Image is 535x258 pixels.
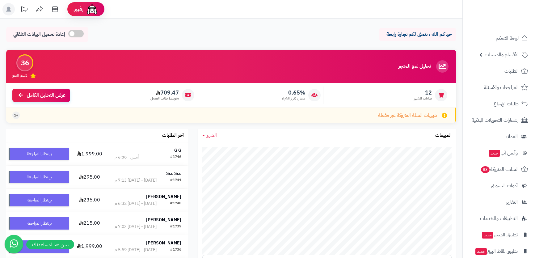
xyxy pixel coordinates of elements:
[16,3,32,17] a: تحديثات المنصة
[9,171,69,183] div: بإنتظار المراجعة
[115,177,157,184] div: [DATE] - [DATE] 7:13 م
[115,247,157,253] div: [DATE] - [DATE] 5:59 م
[86,3,98,15] img: ai-face.png
[466,211,531,226] a: التطبيقات والخدمات
[466,31,531,46] a: لوحة التحكم
[170,154,181,160] div: #1746
[482,232,493,239] span: جديد
[146,240,181,246] strong: [PERSON_NAME]
[496,34,519,43] span: لوحة التحكم
[162,133,184,138] h3: آخر الطلبات
[466,80,531,95] a: المراجعات والأسئلة
[466,178,531,193] a: أدوات التسويق
[13,31,65,38] span: إعادة تحميل البيانات التلقائي
[170,177,181,184] div: #1741
[9,217,69,230] div: بإنتظار المراجعة
[115,224,157,230] div: [DATE] - [DATE] 7:03 م
[12,73,27,78] span: تقييم النمو
[202,132,217,139] a: الشهر
[484,83,519,92] span: المراجعات والأسئلة
[71,166,107,188] td: 295.00
[115,154,139,160] div: أمس - 6:30 م
[170,247,181,253] div: #1736
[166,170,181,177] strong: Sss Sss
[27,92,65,99] span: عرض التحليل الكامل
[475,248,487,255] span: جديد
[398,64,431,69] h3: تحليل نمو المتجر
[466,146,531,160] a: وآتس آبجديد
[466,113,531,128] a: إشعارات التحويلات البنكية
[481,231,518,239] span: تطبيق المتجر
[384,31,452,38] p: حياكم الله ، نتمنى لكم تجارة رابحة
[9,148,69,160] div: بإنتظار المراجعة
[170,201,181,207] div: #1740
[170,224,181,230] div: #1739
[480,214,518,223] span: التطبيقات والخدمات
[207,132,217,139] span: الشهر
[506,132,518,141] span: العملاء
[146,217,181,223] strong: [PERSON_NAME]
[466,64,531,78] a: الطلبات
[150,89,179,96] span: 709.47
[71,189,107,212] td: 235.00
[489,150,500,157] span: جديد
[485,50,519,59] span: الأقسام والمنتجات
[378,112,437,119] span: تنبيهات السلة المتروكة غير مفعلة
[481,166,490,173] span: 83
[488,149,518,157] span: وآتس آب
[71,142,107,165] td: 1,999.00
[282,96,305,101] span: معدل تكرار الشراء
[71,212,107,235] td: 215.00
[491,181,518,190] span: أدوات التسويق
[282,89,305,96] span: 0.65%
[12,89,70,102] a: عرض التحليل الكامل
[150,96,179,101] span: متوسط طلب العميل
[466,162,531,177] a: السلات المتروكة83
[472,116,519,125] span: إشعارات التحويلات البنكية
[475,247,518,256] span: تطبيق نقاط البيع
[146,193,181,200] strong: [PERSON_NAME]
[466,195,531,209] a: التقارير
[466,96,531,111] a: طلبات الإرجاع
[504,67,519,75] span: الطلبات
[506,198,518,206] span: التقارير
[493,5,529,18] img: logo-2.png
[414,96,432,101] span: طلبات الشهر
[435,133,452,138] h3: المبيعات
[174,147,181,154] strong: G G
[466,227,531,242] a: تطبيق المتجرجديد
[480,165,519,174] span: السلات المتروكة
[9,194,69,206] div: بإنتظار المراجعة
[494,99,519,108] span: طلبات الإرجاع
[466,129,531,144] a: العملاء
[74,6,83,13] span: رفيق
[14,113,18,118] span: +1
[414,89,432,96] span: 12
[71,235,107,258] td: 1,999.00
[115,201,157,207] div: [DATE] - [DATE] 6:32 م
